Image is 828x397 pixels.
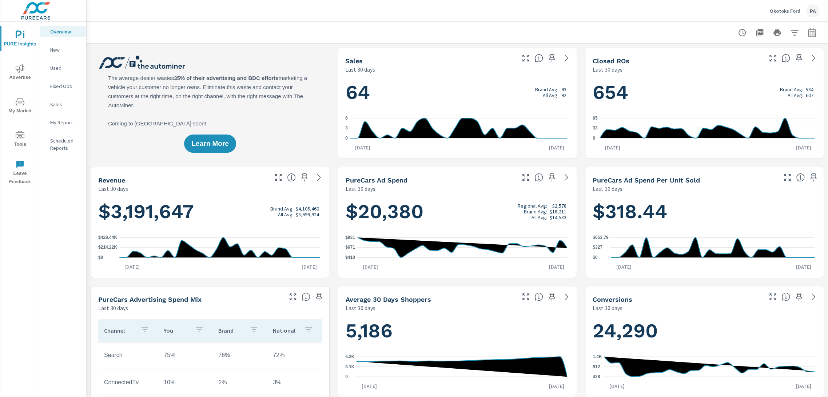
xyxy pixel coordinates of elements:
p: Brand [218,327,244,334]
span: Number of Repair Orders Closed by the selected dealership group over the selected time range. [So... [781,54,790,63]
p: [DATE] [600,144,625,151]
p: [DATE] [611,263,636,270]
p: $2,578 [552,203,566,209]
p: Brand Avg: [270,206,294,212]
p: Okotoks Ford [770,8,800,14]
text: $931 [345,235,355,240]
div: New [40,44,86,55]
p: National [273,327,298,334]
p: Scheduled Reports [50,137,80,152]
span: Learn More [191,140,228,147]
h1: 5,186 [345,318,569,343]
h5: PureCars Advertising Spend Mix [98,296,202,303]
p: $3,699,924 [296,212,319,217]
span: The number of dealer-specified goals completed by a visitor. [Source: This data is provided by th... [781,292,790,301]
p: Regional Avg: [517,203,547,209]
span: A rolling 30 day total of daily Shoppers on the dealership website, averaged over the selected da... [534,292,543,301]
a: See more details in report [808,52,819,64]
p: [DATE] [791,144,816,151]
p: Last 30 days [593,184,622,193]
p: Overview [50,28,80,35]
p: Used [50,64,80,72]
a: See more details in report [561,172,572,183]
text: 428 [593,374,600,379]
p: [DATE] [604,382,629,390]
p: [DATE] [358,263,383,270]
text: $0 [593,255,598,260]
h1: 24,290 [593,318,816,343]
p: Fixed Ops [50,83,80,90]
p: [DATE] [350,144,375,151]
h1: $20,380 [345,199,569,224]
a: See more details in report [808,291,819,302]
text: $428.44K [98,235,117,240]
p: Last 30 days [98,184,128,193]
button: Make Fullscreen [520,291,532,302]
span: This table looks at how you compare to the amount of budget you spend per channel as opposed to y... [302,292,310,301]
p: [DATE] [119,263,145,270]
span: Save this to your personalized report [793,52,805,64]
span: Save this to your personalized report [546,52,558,64]
text: 0 [593,136,595,141]
p: $14,583 [550,214,566,220]
span: Tools [3,131,37,149]
h5: Average 30 Days Shoppers [345,296,431,303]
button: Learn More [184,135,236,153]
text: $653.79 [593,235,609,240]
span: Total cost of media for all PureCars channels for the selected dealership group over the selected... [534,173,543,182]
text: 1.4K [593,354,602,359]
td: Search [98,346,158,364]
button: Select Date Range [805,25,819,40]
span: Save this to your personalized report [793,291,805,302]
text: 912 [593,364,600,369]
span: PURE Insights [3,31,37,48]
span: Leave Feedback [3,160,37,186]
button: Make Fullscreen [767,52,779,64]
button: Make Fullscreen [272,172,284,183]
text: 0 [345,136,348,141]
p: Last 30 days [345,184,375,193]
span: Save this to your personalized report [546,172,558,183]
span: Save this to your personalized report [808,172,819,183]
div: My Report [40,117,86,128]
p: Last 30 days [98,304,128,312]
p: 92 [561,92,566,98]
span: Save this to your personalized report [313,291,325,302]
text: 65 [593,116,598,121]
td: 75% [158,346,212,364]
td: 2% [212,373,267,392]
p: Brand Avg: [780,87,803,92]
h1: $3,191,647 [98,199,322,224]
h1: 64 [345,80,569,105]
p: Brand Avg: [524,209,547,214]
span: Average cost of advertising per each vehicle sold at the dealer over the selected date range. The... [796,173,805,182]
p: [DATE] [296,263,322,270]
p: 607 [806,92,813,98]
h5: Sales [345,57,363,65]
a: See more details in report [313,172,325,183]
button: Make Fullscreen [781,172,793,183]
span: Total sales revenue over the selected date range. [Source: This data is sourced from the dealer’s... [287,173,296,182]
p: Sales [50,101,80,108]
h5: Revenue [98,176,125,184]
div: Fixed Ops [40,81,86,92]
p: [DATE] [544,144,569,151]
p: My Report [50,119,80,126]
p: You [164,327,189,334]
button: Make Fullscreen [520,172,532,183]
div: Overview [40,26,86,37]
button: Make Fullscreen [287,291,299,302]
span: Number of vehicles sold by the dealership over the selected date range. [Source: This data is sou... [534,54,543,63]
span: Save this to your personalized report [299,172,310,183]
p: All Avg: [543,92,558,98]
div: Scheduled Reports [40,135,86,153]
a: See more details in report [561,52,572,64]
p: Last 30 days [345,65,375,74]
text: $671 [345,245,355,250]
p: [DATE] [791,263,816,270]
h5: Conversions [593,296,632,303]
td: 3% [267,373,322,392]
p: [DATE] [544,263,569,270]
text: 33 [593,125,598,131]
h1: $318.44 [593,199,816,224]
